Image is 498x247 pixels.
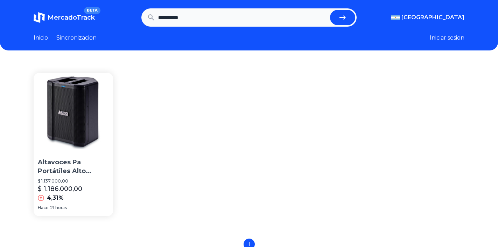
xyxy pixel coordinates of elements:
[34,12,45,23] img: MercadoTrack
[401,13,464,22] span: [GEOGRAPHIC_DATA]
[48,14,95,21] span: MercadoTrack
[34,73,113,152] img: Altavoces Pa Portátiles Alto Professional Busker 200 W
[50,205,67,211] span: 21 horas
[430,34,464,42] button: Iniciar sesion
[38,158,109,176] p: Altavoces Pa Portátiles Alto Professional Busker 200 W
[38,178,109,184] p: $ 1.137.000,00
[38,184,82,194] p: $ 1.186.000,00
[391,13,464,22] button: [GEOGRAPHIC_DATA]
[34,12,95,23] a: MercadoTrackBETA
[38,205,49,211] span: Hace
[34,34,48,42] a: Inicio
[84,7,100,14] span: BETA
[56,34,97,42] a: Sincronizacion
[391,15,400,20] img: Argentina
[47,194,64,202] p: 4,31%
[34,73,113,216] a: Altavoces Pa Portátiles Alto Professional Busker 200 WAltavoces Pa Portátiles Alto Professional B...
